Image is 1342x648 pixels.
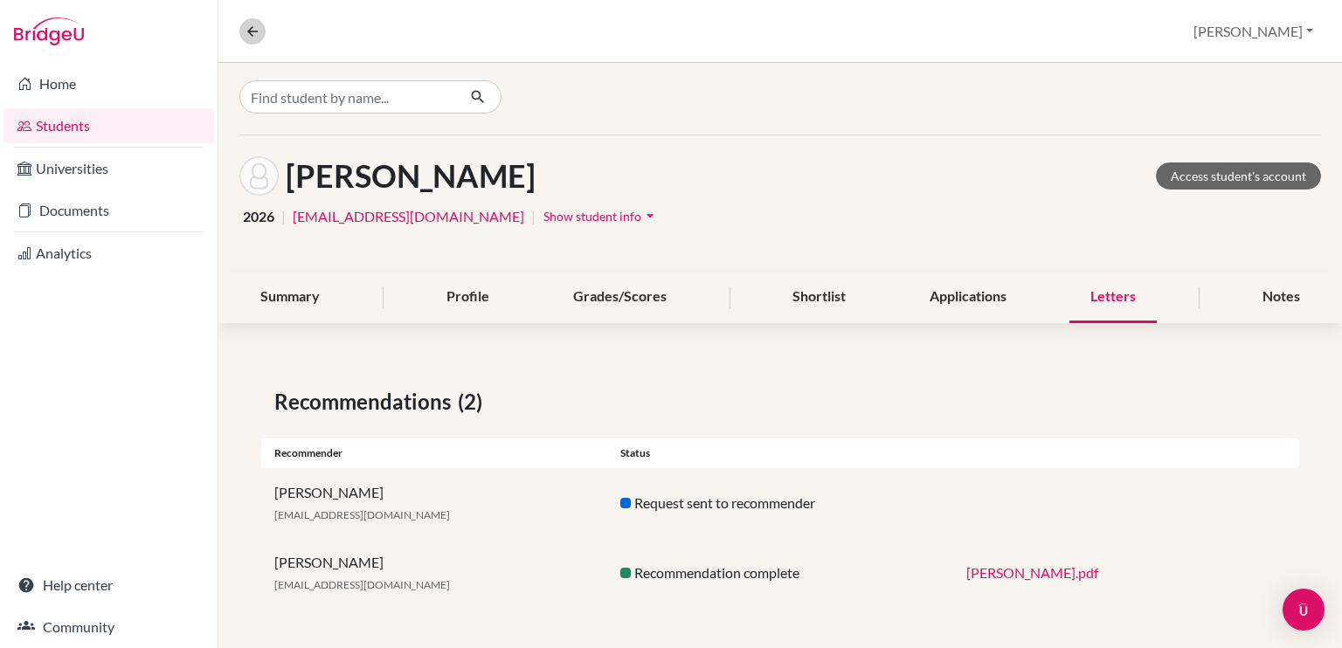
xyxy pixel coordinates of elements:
[1069,272,1157,323] div: Letters
[261,552,607,594] div: [PERSON_NAME]
[14,17,84,45] img: Bridge-U
[531,206,536,227] span: |
[243,206,274,227] span: 2026
[3,108,214,143] a: Students
[543,209,641,224] span: Show student info
[261,482,607,524] div: [PERSON_NAME]
[909,272,1027,323] div: Applications
[286,157,536,195] h1: [PERSON_NAME]
[3,151,214,186] a: Universities
[458,386,489,417] span: (2)
[966,564,1098,581] a: [PERSON_NAME].pdf
[641,207,659,224] i: arrow_drop_down
[1283,589,1325,631] div: Open Intercom Messenger
[771,272,867,323] div: Shortlist
[281,206,286,227] span: |
[239,272,341,323] div: Summary
[261,445,607,461] div: Recommender
[274,508,450,521] span: [EMAIL_ADDRESS][DOMAIN_NAME]
[3,610,214,645] a: Community
[1156,162,1321,190] a: Access student's account
[239,80,456,114] input: Find student by name...
[3,568,214,603] a: Help center
[274,386,458,417] span: Recommendations
[607,445,953,461] div: Status
[3,66,214,101] a: Home
[239,156,279,196] img: David Cardenas's avatar
[3,193,214,228] a: Documents
[1186,15,1321,48] button: [PERSON_NAME]
[607,493,953,514] div: Request sent to recommender
[293,206,524,227] a: [EMAIL_ADDRESS][DOMAIN_NAME]
[607,562,953,583] div: Recommendation complete
[425,272,510,323] div: Profile
[543,203,660,230] button: Show student infoarrow_drop_down
[1242,272,1321,323] div: Notes
[552,272,688,323] div: Grades/Scores
[3,236,214,271] a: Analytics
[274,578,450,591] span: [EMAIL_ADDRESS][DOMAIN_NAME]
